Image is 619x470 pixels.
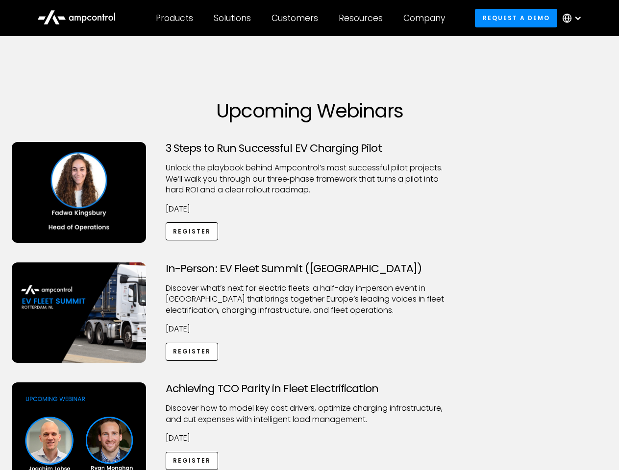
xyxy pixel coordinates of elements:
h1: Upcoming Webinars [12,99,608,122]
h3: In-Person: EV Fleet Summit ([GEOGRAPHIC_DATA]) [166,262,454,275]
a: Request a demo [475,9,557,27]
div: Solutions [214,13,251,23]
p: ​Discover what’s next for electric fleets: a half-day in-person event in [GEOGRAPHIC_DATA] that b... [166,283,454,316]
h3: Achieving TCO Parity in Fleet Electrification [166,382,454,395]
a: Register [166,343,219,361]
div: Customers [272,13,318,23]
div: Products [156,13,193,23]
a: Register [166,222,219,240]
p: Discover how to model key cost drivers, optimize charging infrastructure, and cut expenses with i... [166,403,454,425]
a: Register [166,452,219,470]
p: Unlock the playbook behind Ampcontrol’s most successful pilot projects. We’ll walk you through ou... [166,163,454,195]
div: Company [403,13,445,23]
p: [DATE] [166,204,454,214]
div: Resources [339,13,383,23]
p: [DATE] [166,324,454,334]
h3: 3 Steps to Run Successful EV Charging Pilot [166,142,454,155]
p: [DATE] [166,433,454,444]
